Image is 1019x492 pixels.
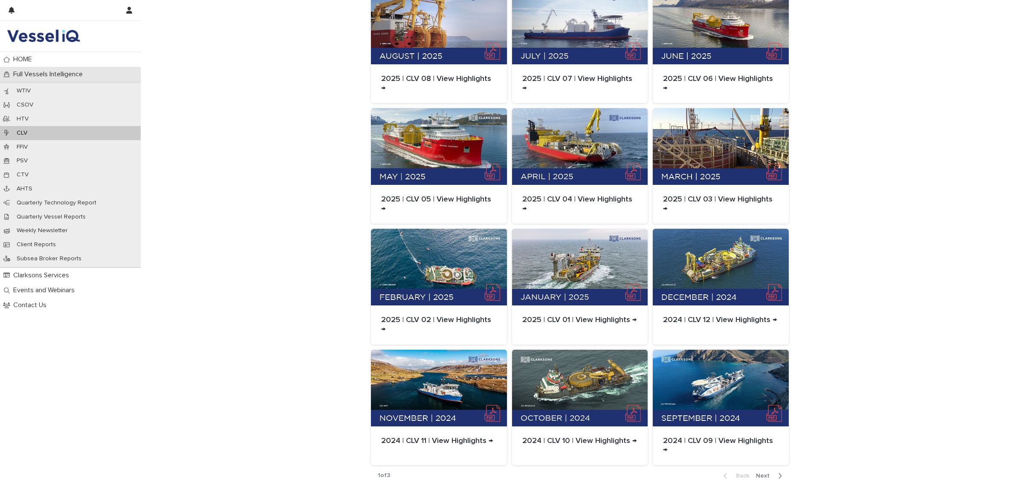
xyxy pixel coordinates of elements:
[381,195,497,213] p: 2025 | CLV 05 | View Highlights →
[522,316,638,325] p: 2025 | CLV 01 | View Highlights →
[10,70,90,78] p: Full Vessels Intelligence
[10,301,53,309] p: Contact Us
[663,195,779,213] p: 2025 | CLV 03 | View Highlights →
[10,129,34,137] p: CLV
[10,87,38,95] p: WTIV
[371,108,507,224] a: 2025 | CLV 05 | View Highlights →
[512,108,648,224] a: 2025 | CLV 04 | View Highlights →
[663,75,779,93] p: 2025 | CLV 06 | View Highlights →
[7,28,80,45] img: DY2harLS7Ky7oFY6OHCp
[10,286,81,294] p: Events and Webinars
[653,350,789,465] a: 2024 | CLV 09 | View Highlights →
[653,108,789,224] a: 2025 | CLV 03 | View Highlights →
[512,350,648,465] a: 2024 | CLV 10 | View Highlights →
[756,473,775,479] span: Next
[717,472,753,480] button: Back
[371,350,507,465] a: 2024 | CLV 11 | View Highlights →
[10,115,35,123] p: HTV
[381,316,497,334] p: 2025 | CLV 02 | View Highlights →
[731,473,749,479] span: Back
[663,437,779,455] p: 2024 | CLV 09 | View Highlights →
[10,271,76,279] p: Clarksons Services
[10,213,93,221] p: Quarterly Vessel Reports
[10,241,63,248] p: Client Reports
[10,171,35,178] p: CTV
[381,75,497,93] p: 2025 | CLV 08 | View Highlights →
[653,229,789,344] a: 2024 | CLV 12 | View Highlights →
[371,465,397,486] p: 1 of 3
[371,229,507,344] a: 2025 | CLV 02 | View Highlights →
[10,255,88,262] p: Subsea Broker Reports
[522,75,638,93] p: 2025 | CLV 07 | View Highlights →
[10,157,35,164] p: PSV
[512,229,648,344] a: 2025 | CLV 01 | View Highlights →
[753,472,789,480] button: Next
[10,185,39,193] p: AHTS
[522,195,638,213] p: 2025 | CLV 04 | View Highlights →
[381,437,497,446] p: 2024 | CLV 11 | View Highlights →
[10,55,39,63] p: HOME
[10,227,75,234] p: Weekly Newsletter
[522,437,638,446] p: 2024 | CLV 10 | View Highlights →
[10,144,35,151] p: FFIV
[10,101,40,109] p: CSOV
[10,199,103,207] p: Quarterly Technology Report
[663,316,779,325] p: 2024 | CLV 12 | View Highlights →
